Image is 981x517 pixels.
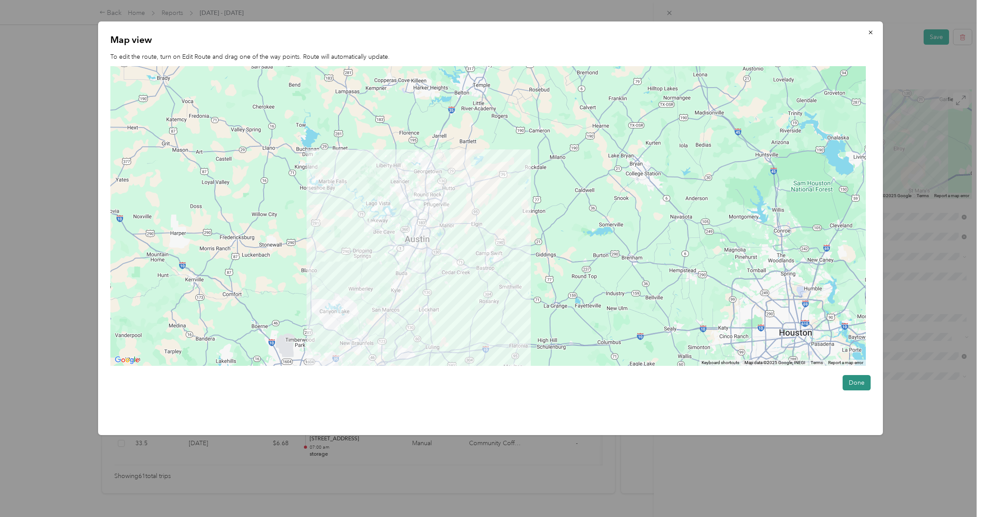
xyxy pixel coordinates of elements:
[811,360,823,365] a: Terms (opens in new tab)
[113,354,141,366] img: Google
[828,360,863,365] a: Report a map error
[843,375,871,390] button: Done
[113,354,141,366] a: Open this area in Google Maps (opens a new window)
[702,360,739,366] button: Keyboard shortcuts
[110,34,871,46] p: Map view
[932,468,981,517] iframe: Everlance-gr Chat Button Frame
[110,52,871,61] p: To edit the route, turn on Edit Route and drag one of the way points. Route will automatically up...
[745,360,805,365] span: Map data ©2025 Google, INEGI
